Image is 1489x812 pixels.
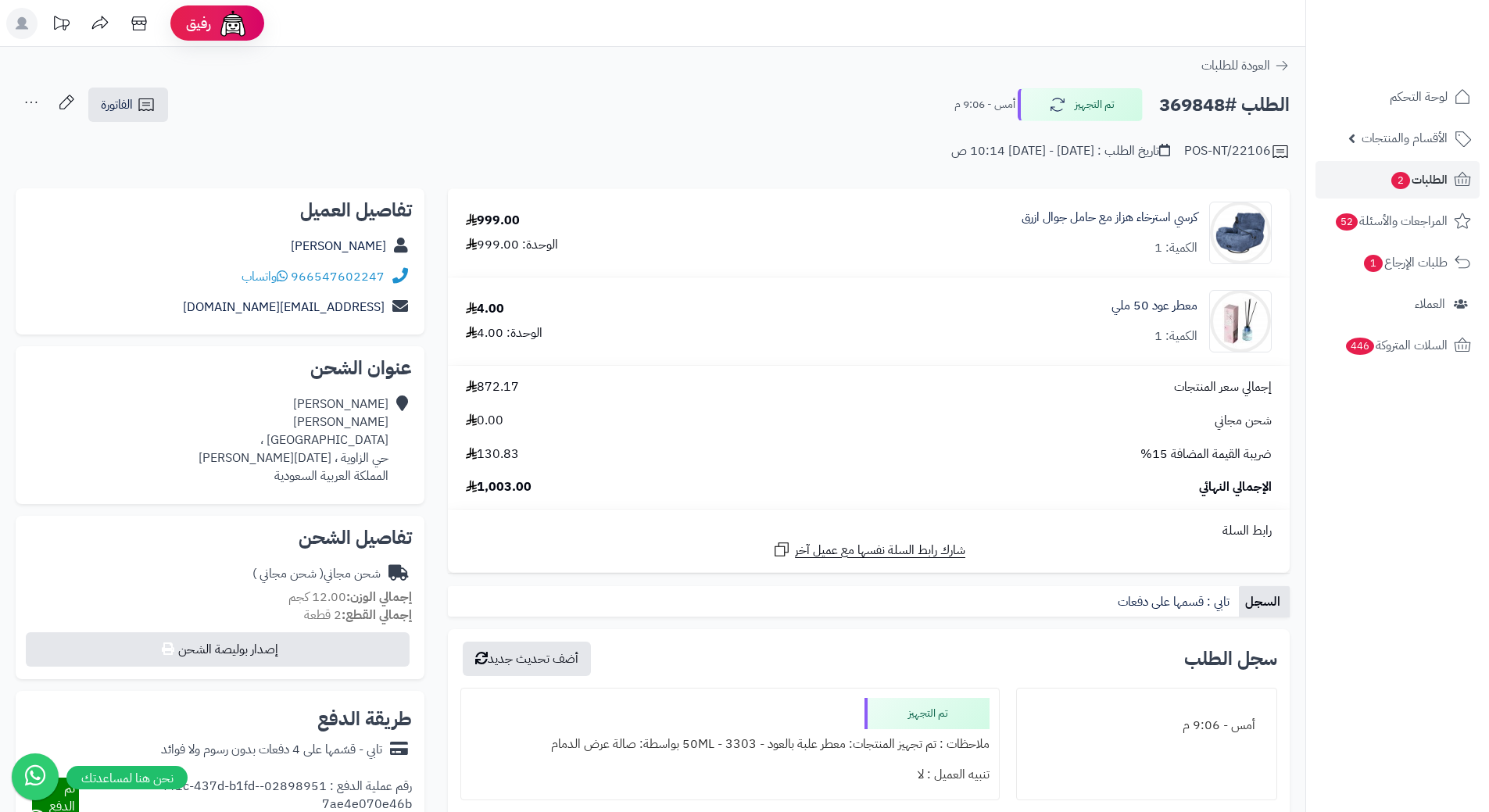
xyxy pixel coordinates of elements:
[41,8,81,43] a: تحديثات المنصة
[1336,213,1358,231] span: 52
[466,324,542,342] div: الوحدة: 4.00
[466,445,519,463] span: 130.83
[1315,78,1480,116] a: لوحة التحكم
[161,741,382,759] div: تابي - قسّمها على 4 دفعات بدون رسوم ولا فوائد
[242,267,288,286] a: واتساب
[252,565,381,583] div: شحن مجاني
[183,298,385,317] a: [EMAIL_ADDRESS][DOMAIN_NAME]
[1364,255,1383,272] span: 1
[88,88,168,122] a: الفاتورة
[1022,209,1197,227] a: كرسي استرخاء هزاز مع حامل جوال ازرق
[1215,412,1272,430] span: شحن مجاني
[1315,327,1480,364] a: السلات المتروكة446
[288,588,412,606] small: 12.00 كجم
[454,522,1283,540] div: رابط السلة
[252,564,324,583] span: ( شحن مجاني )
[1391,172,1410,189] span: 2
[1184,142,1290,161] div: POS-NT/22106
[1383,40,1474,73] img: logo-2.png
[1315,161,1480,199] a: الطلبات2
[466,378,519,396] span: 872.17
[199,395,388,485] div: [PERSON_NAME] [PERSON_NAME] [GEOGRAPHIC_DATA] ، حي الزاوية ، [DATE][PERSON_NAME] المملكة العربية ...
[1390,86,1448,108] span: لوحة التحكم
[291,237,386,256] a: [PERSON_NAME]
[1111,297,1197,315] a: معطر عود 50 ملي
[342,606,412,624] strong: إجمالي القطع:
[1140,445,1272,463] span: ضريبة القيمة المضافة 15%
[26,632,410,667] button: إصدار بوليصة الشحن
[1184,649,1277,668] h3: سجل الطلب
[772,540,965,560] a: شارك رابط السلة نفسها مع عميل آخر
[1159,89,1290,121] h2: الطلب #369848
[1154,327,1197,345] div: الكمية: 1
[28,359,412,377] h2: عنوان الشحن
[864,698,990,729] div: تم التجهيز
[28,528,412,547] h2: تفاصيل الشحن
[1201,56,1270,75] span: العودة للطلبات
[1362,127,1448,149] span: الأقسام والمنتجات
[471,729,989,760] div: ملاحظات : تم تجهيز المنتجات: معطر علبة بالعود - 50ML - 3303 بواسطة: صالة عرض الدمام
[1174,378,1272,396] span: إجمالي سعر المنتجات
[1315,244,1480,281] a: طلبات الإرجاع1
[346,588,412,606] strong: إجمالي الوزن:
[304,606,412,624] small: 2 قطعة
[466,300,504,318] div: 4.00
[1210,290,1271,352] img: 1740225599-110316010083-90x90.jpg
[217,8,249,39] img: ai-face.png
[186,14,211,33] span: رفيق
[471,760,989,790] div: تنبيه العميل : لا
[1315,285,1480,323] a: العملاء
[1018,88,1143,121] button: تم التجهيز
[101,95,133,114] span: الفاتورة
[1344,334,1448,356] span: السلات المتروكة
[1026,710,1267,741] div: أمس - 9:06 م
[466,478,532,496] span: 1,003.00
[1111,586,1239,617] a: تابي : قسمها على دفعات
[1362,252,1448,274] span: طلبات الإرجاع
[795,542,965,560] span: شارك رابط السلة نفسها مع عميل آخر
[1201,56,1290,75] a: العودة للطلبات
[1334,210,1448,232] span: المراجعات والأسئلة
[1390,169,1448,191] span: الطلبات
[466,236,558,254] div: الوحدة: 999.00
[1415,293,1445,315] span: العملاء
[466,412,503,430] span: 0.00
[1199,478,1272,496] span: الإجمالي النهائي
[317,710,412,728] h2: طريقة الدفع
[1239,586,1290,617] a: السجل
[954,97,1015,113] small: أمس - 9:06 م
[951,142,1170,160] div: تاريخ الطلب : [DATE] - [DATE] 10:14 ص
[1154,239,1197,257] div: الكمية: 1
[1315,202,1480,240] a: المراجعات والأسئلة52
[291,267,385,286] a: 966547602247
[1346,338,1374,355] span: 446
[463,642,591,676] button: أضف تحديث جديد
[466,212,520,230] div: 999.00
[28,201,412,220] h2: تفاصيل العميل
[1210,202,1271,264] img: 1738062285-110102050057-90x90.jpg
